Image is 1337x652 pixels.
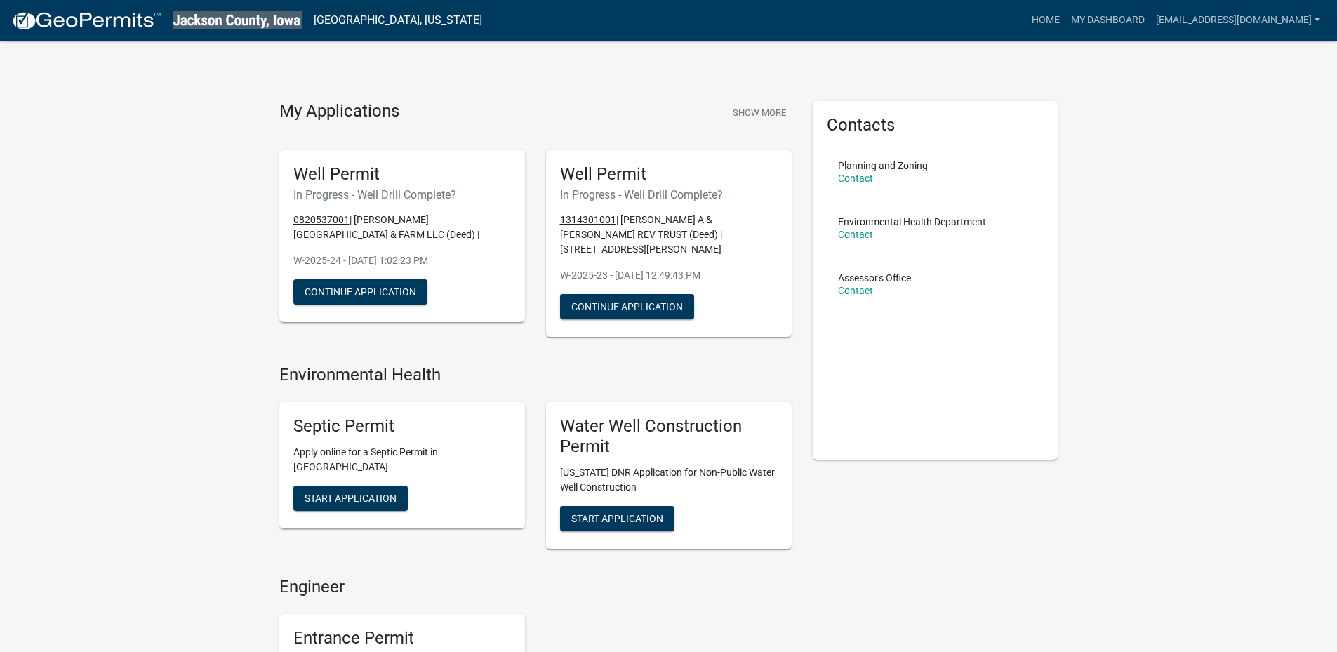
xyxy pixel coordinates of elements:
h5: Contacts [827,115,1044,135]
button: Continue Application [560,294,694,319]
tcxspan: Call 0820537001 via 3CX [293,214,350,225]
p: | [PERSON_NAME][GEOGRAPHIC_DATA] & FARM LLC (Deed) | [293,213,511,242]
p: Planning and Zoning [838,161,928,171]
h5: Well Permit [560,164,778,185]
p: Assessor's Office [838,273,911,283]
button: Start Application [560,506,674,531]
p: W-2025-24 - [DATE] 1:02:23 PM [293,253,511,268]
span: Start Application [571,512,663,524]
a: [GEOGRAPHIC_DATA], [US_STATE] [314,8,482,32]
h4: My Applications [279,101,399,122]
h5: Entrance Permit [293,628,511,648]
a: Contact [838,173,873,184]
a: [EMAIL_ADDRESS][DOMAIN_NAME] [1150,7,1326,34]
button: Show More [727,101,792,124]
h4: Engineer [279,577,792,597]
a: Contact [838,285,873,296]
button: Continue Application [293,279,427,305]
img: Jackson County, Iowa [173,11,302,29]
p: Environmental Health Department [838,217,986,227]
h5: Well Permit [293,164,511,185]
p: W-2025-23 - [DATE] 12:49:43 PM [560,268,778,283]
a: My Dashboard [1065,7,1150,34]
a: Home [1026,7,1065,34]
h5: Septic Permit [293,416,511,437]
button: Start Application [293,486,408,511]
h4: Environmental Health [279,365,792,385]
p: [US_STATE] DNR Application for Non-Public Water Well Construction [560,465,778,495]
h6: In Progress - Well Drill Complete? [293,188,511,201]
a: Contact [838,229,873,240]
p: | [PERSON_NAME] A & [PERSON_NAME] REV TRUST (Deed) | [STREET_ADDRESS][PERSON_NAME] [560,213,778,257]
span: Start Application [305,493,397,504]
p: Apply online for a Septic Permit in [GEOGRAPHIC_DATA] [293,445,511,474]
tcxspan: Call 1314301001 via 3CX [560,214,616,225]
h5: Water Well Construction Permit [560,416,778,457]
h6: In Progress - Well Drill Complete? [560,188,778,201]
